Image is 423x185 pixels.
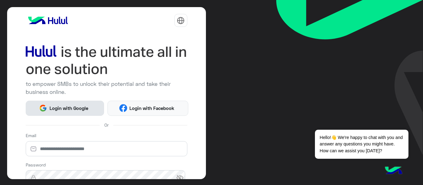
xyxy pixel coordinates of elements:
[315,130,408,159] span: Hello!👋 We're happy to chat with you and answer any questions you might have. How can we assist y...
[26,175,41,181] img: lock
[39,104,47,112] img: Google
[26,43,187,78] img: hululLoginTitle_EN.svg
[107,101,188,116] button: Login with Facebook
[26,162,46,168] label: Password
[26,14,70,27] img: logo
[26,101,104,116] button: Login with Google
[176,172,187,183] span: visibility_off
[104,122,109,128] span: Or
[119,104,127,112] img: Facebook
[26,146,41,152] img: email
[177,17,185,24] img: tab
[26,80,187,96] p: to empower SMBs to unlock their potential and take their business online.
[26,132,36,139] label: Email
[127,105,177,112] span: Login with Facebook
[383,160,404,182] img: hulul-logo.png
[47,105,90,112] span: Login with Google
